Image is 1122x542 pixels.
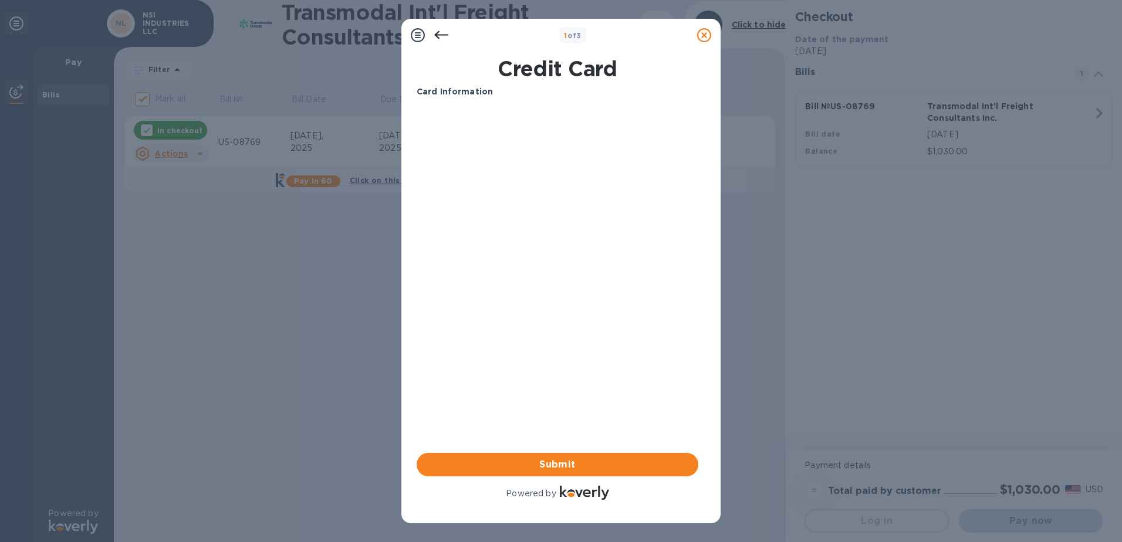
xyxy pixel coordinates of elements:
[426,458,689,472] span: Submit
[560,486,609,500] img: Logo
[412,56,703,81] h1: Credit Card
[506,487,556,500] p: Powered by
[564,31,582,40] b: of 3
[564,31,567,40] span: 1
[417,107,698,283] iframe: Your browser does not support iframes
[417,453,698,476] button: Submit
[417,87,493,96] b: Card Information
